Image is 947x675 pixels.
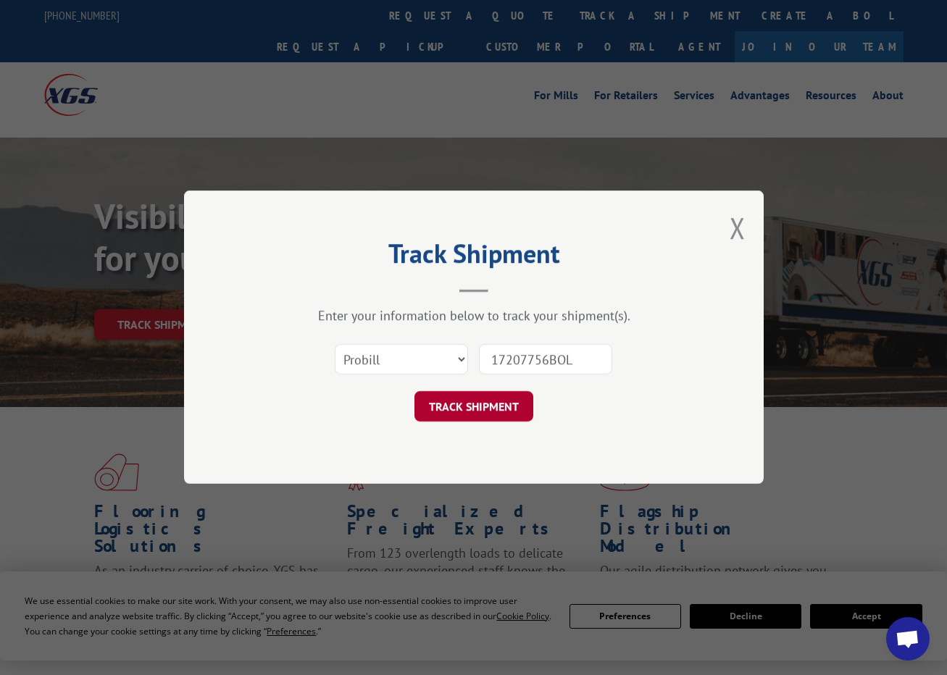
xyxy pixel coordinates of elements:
h2: Track Shipment [256,243,691,271]
div: Enter your information below to track your shipment(s). [256,308,691,324]
div: Open chat [886,617,930,661]
input: Number(s) [479,345,612,375]
button: TRACK SHIPMENT [414,392,533,422]
button: Close modal [730,209,746,247]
